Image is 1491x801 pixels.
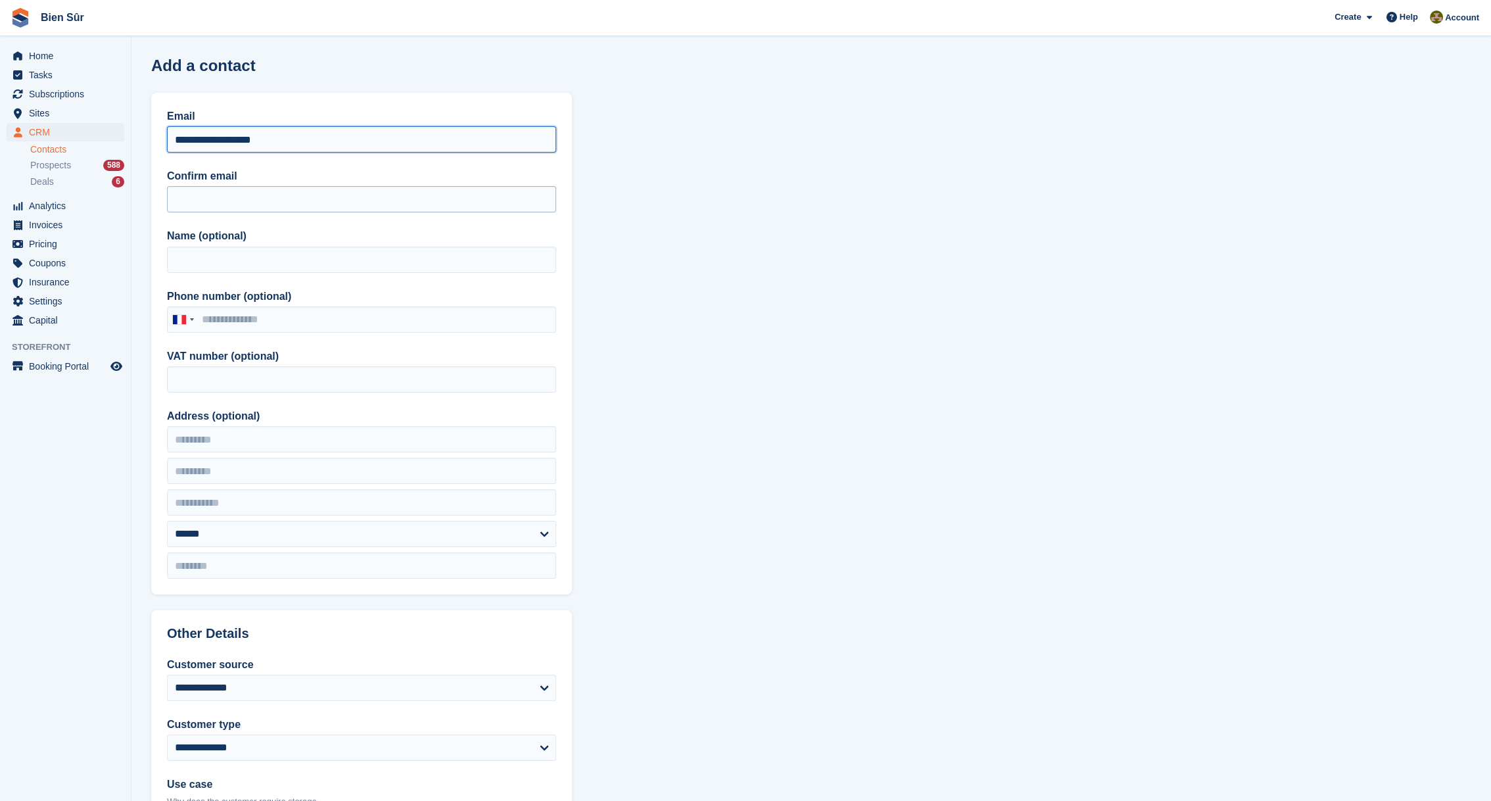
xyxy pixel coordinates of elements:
[167,626,556,641] h2: Other Details
[7,357,124,376] a: menu
[167,228,556,244] label: Name (optional)
[151,57,256,74] h1: Add a contact
[167,289,556,304] label: Phone number (optional)
[167,168,556,184] label: Confirm email
[167,408,556,424] label: Address (optional)
[7,216,124,234] a: menu
[11,8,30,28] img: stora-icon-8386f47178a22dfd0bd8f6a31ec36ba5ce8667c1dd55bd0f319d3a0aa187defe.svg
[29,273,108,291] span: Insurance
[167,349,556,364] label: VAT number (optional)
[103,160,124,171] div: 588
[7,197,124,215] a: menu
[29,123,108,141] span: CRM
[7,292,124,310] a: menu
[35,7,89,28] a: Bien Sûr
[1400,11,1418,24] span: Help
[29,47,108,65] span: Home
[167,777,556,792] label: Use case
[7,273,124,291] a: menu
[29,197,108,215] span: Analytics
[7,85,124,103] a: menu
[30,158,124,172] a: Prospects 588
[112,176,124,187] div: 6
[7,104,124,122] a: menu
[7,235,124,253] a: menu
[1335,11,1361,24] span: Create
[168,307,198,332] div: France: +33
[29,292,108,310] span: Settings
[29,104,108,122] span: Sites
[167,717,556,733] label: Customer type
[108,358,124,374] a: Preview store
[30,143,124,156] a: Contacts
[7,66,124,84] a: menu
[29,85,108,103] span: Subscriptions
[30,159,71,172] span: Prospects
[29,311,108,329] span: Capital
[7,311,124,329] a: menu
[1445,11,1479,24] span: Account
[29,254,108,272] span: Coupons
[30,175,124,189] a: Deals 6
[167,109,556,124] label: Email
[12,341,131,354] span: Storefront
[29,357,108,376] span: Booking Portal
[1430,11,1443,24] img: Matthieu Burnand
[29,216,108,234] span: Invoices
[7,47,124,65] a: menu
[7,254,124,272] a: menu
[29,235,108,253] span: Pricing
[7,123,124,141] a: menu
[29,66,108,84] span: Tasks
[167,657,556,673] label: Customer source
[30,176,54,188] span: Deals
